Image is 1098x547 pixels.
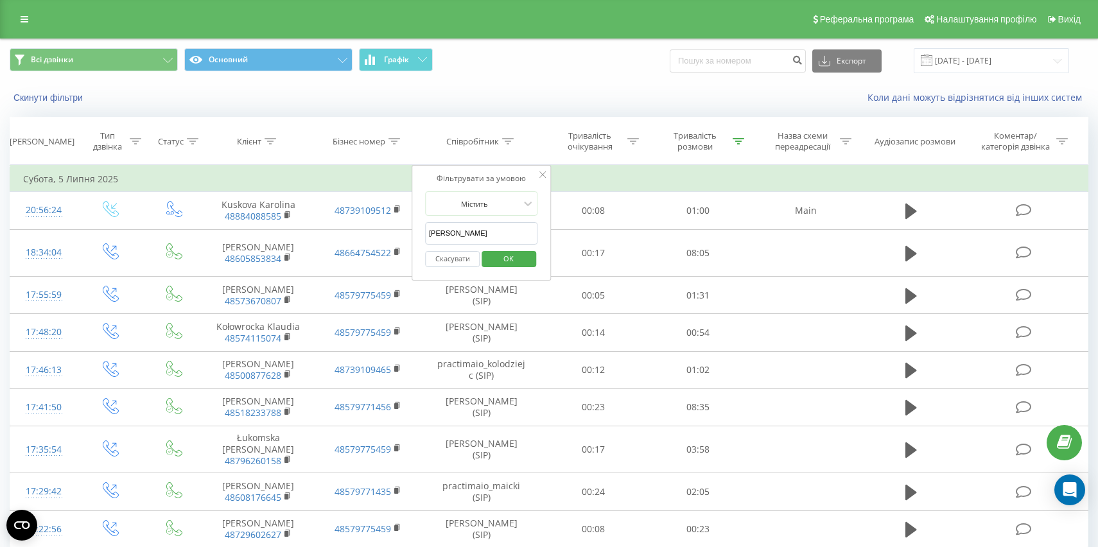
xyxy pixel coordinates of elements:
button: Графік [359,48,433,71]
div: Аудіозапис розмови [875,136,955,147]
span: Вихід [1058,14,1081,24]
td: [PERSON_NAME] (SIP) [423,314,541,351]
td: Kuskova Karolina [204,192,313,229]
a: 48579771435 [335,485,391,498]
button: Основний [184,48,353,71]
div: Тривалість очікування [555,130,624,152]
div: Статус [158,136,184,147]
td: 00:54 [646,314,751,351]
td: Main [751,192,860,229]
input: Введіть значення [425,222,538,245]
a: 48573670807 [225,295,281,307]
div: Тип дзвінка [89,130,126,152]
div: 17:48:20 [23,320,64,345]
td: 02:05 [646,473,751,510]
button: Open CMP widget [6,510,37,541]
div: Співробітник [446,136,499,147]
td: 01:02 [646,351,751,388]
td: Łukomska [PERSON_NAME] [204,426,313,473]
td: 00:17 [541,426,646,473]
a: 48579771456 [335,401,391,413]
td: 00:12 [541,351,646,388]
a: 48796260158 [225,455,281,467]
div: 17:22:56 [23,517,64,542]
div: [PERSON_NAME] [10,136,74,147]
button: Експорт [812,49,882,73]
a: 48500877628 [225,369,281,381]
td: 08:05 [646,229,751,277]
div: Клієнт [237,136,261,147]
div: 18:34:04 [23,240,64,265]
td: [PERSON_NAME] [204,351,313,388]
td: 01:31 [646,277,751,314]
span: Графік [384,55,409,64]
td: [PERSON_NAME] [204,277,313,314]
a: 48579775459 [335,443,391,455]
td: Kołowrocka Klaudia [204,314,313,351]
a: 48579775459 [335,523,391,535]
span: Налаштування профілю [936,14,1036,24]
td: 00:23 [541,388,646,426]
div: 17:35:54 [23,437,64,462]
td: 00:17 [541,229,646,277]
a: 48579775459 [335,289,391,301]
span: OK [491,248,527,268]
td: practimaio_maicki (SIP) [423,473,541,510]
div: Назва схеми переадресації [768,130,837,152]
div: Фільтрувати за умовою [425,172,538,185]
td: [PERSON_NAME] [204,229,313,277]
td: 00:24 [541,473,646,510]
div: Коментар/категорія дзвінка [978,130,1053,152]
button: Скасувати [425,251,480,267]
a: Коли дані можуть відрізнятися вiд інших систем [867,91,1088,103]
div: 20:56:24 [23,198,64,223]
a: 48518233788 [225,406,281,419]
a: 48605853834 [225,252,281,265]
span: Реферальна програма [820,14,914,24]
td: 00:05 [541,277,646,314]
td: [PERSON_NAME] [204,473,313,510]
input: Пошук за номером [670,49,806,73]
div: 17:55:59 [23,282,64,308]
button: Всі дзвінки [10,48,178,71]
td: 01:00 [646,192,751,229]
div: 17:29:42 [23,479,64,504]
td: [PERSON_NAME] (SIP) [423,426,541,473]
td: 08:35 [646,388,751,426]
td: [PERSON_NAME] (SIP) [423,388,541,426]
div: Бізнес номер [333,136,385,147]
button: Скинути фільтри [10,92,89,103]
td: 00:14 [541,314,646,351]
a: 48608176645 [225,491,281,503]
td: practimaio_kolodziejc (SIP) [423,351,541,388]
a: 48664754522 [335,247,391,259]
div: Open Intercom Messenger [1054,474,1085,505]
a: 48739109512 [335,204,391,216]
a: 48574115074 [225,332,281,344]
td: [PERSON_NAME] [204,388,313,426]
span: Всі дзвінки [31,55,73,65]
a: 48579775459 [335,326,391,338]
div: 17:46:13 [23,358,64,383]
a: 48729602627 [225,528,281,541]
td: 00:08 [541,192,646,229]
a: 48739109465 [335,363,391,376]
div: 17:41:50 [23,395,64,420]
td: [PERSON_NAME] (SIP) [423,277,541,314]
button: OK [482,251,536,267]
a: 48884088585 [225,210,281,222]
div: Тривалість розмови [661,130,729,152]
td: Субота, 5 Липня 2025 [10,166,1088,192]
td: 03:58 [646,426,751,473]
